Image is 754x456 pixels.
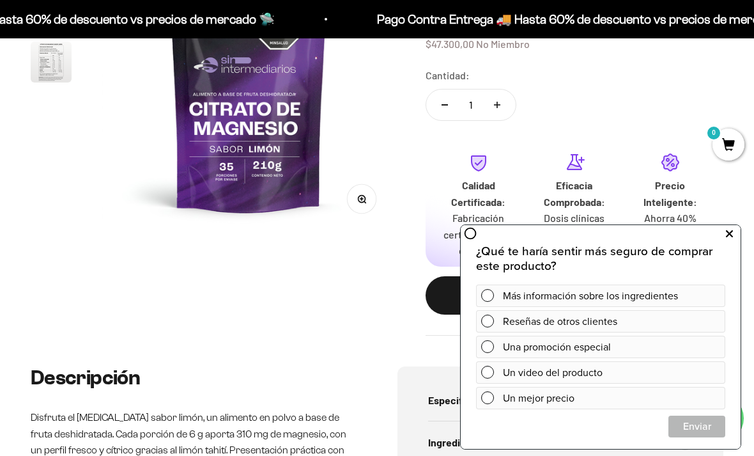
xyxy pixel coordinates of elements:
iframe: zigpoll-iframe [461,224,741,449]
button: Añadir al carrito [426,276,723,315]
strong: Eficacia Comprobada: [544,179,605,208]
a: 0 [712,139,744,153]
span: Especificaciones [428,392,507,409]
h2: Descripción [31,366,357,389]
span: $47.300,00 [426,38,474,50]
img: Citrato de Magnesio - Sabor Limón [31,42,72,83]
span: No Miembro [476,38,530,50]
button: Aumentar cantidad [479,90,516,120]
p: Pago Contra Entrega 🚚 Hasta 60% de descuento vs precios de mercado 🛸 [84,9,505,29]
p: Dosis clínicas para resultados máximos [537,210,612,259]
strong: Precio Inteligente: [643,179,697,208]
div: Añadir al carrito [451,287,698,304]
mark: 0 [706,125,721,141]
button: Ir al artículo 3 [31,42,72,86]
p: Fabricación certificada GMP e INVIMA [441,210,516,259]
label: Cantidad: [426,67,470,84]
summary: Especificaciones [428,379,693,421]
button: Reducir cantidad [426,90,463,120]
p: Ahorra 40% modelo ágil sin intermediarios [633,210,708,259]
span: Ingredientes [428,434,486,451]
strong: Calidad Certificada: [451,179,505,208]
